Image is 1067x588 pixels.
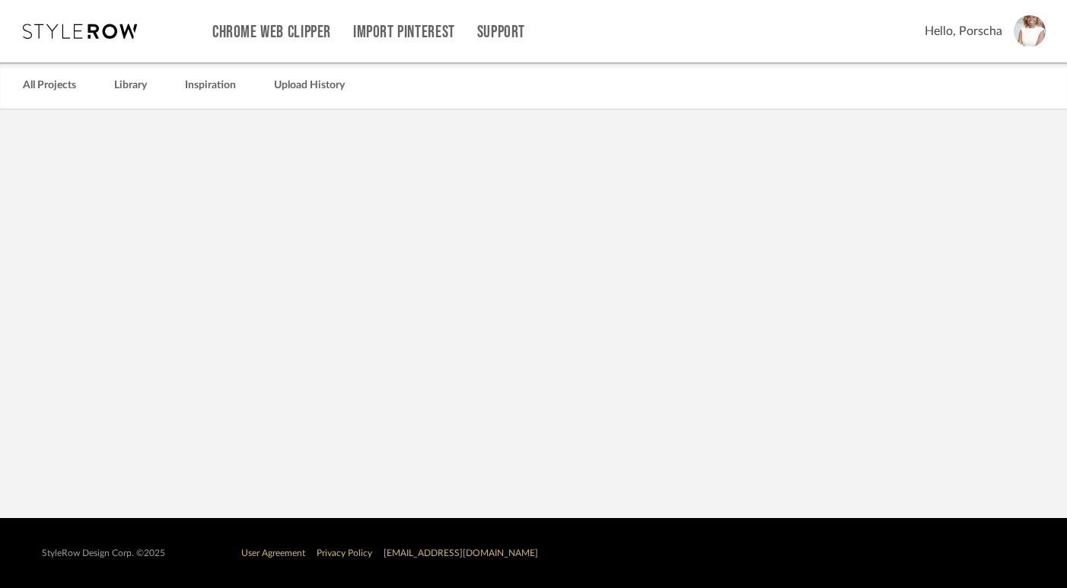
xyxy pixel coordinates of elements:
a: Privacy Policy [317,548,372,558]
a: Upload History [274,75,345,96]
a: User Agreement [241,548,305,558]
span: Hello, Porscha [925,22,1002,40]
a: Inspiration [185,75,236,96]
a: Library [114,75,147,96]
a: Chrome Web Clipper [212,26,331,39]
a: [EMAIL_ADDRESS][DOMAIN_NAME] [384,548,538,558]
a: Support [477,26,525,39]
a: Import Pinterest [353,26,455,39]
img: avatar [1014,15,1046,47]
div: StyleRow Design Corp. ©2025 [42,548,165,559]
a: All Projects [23,75,76,96]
